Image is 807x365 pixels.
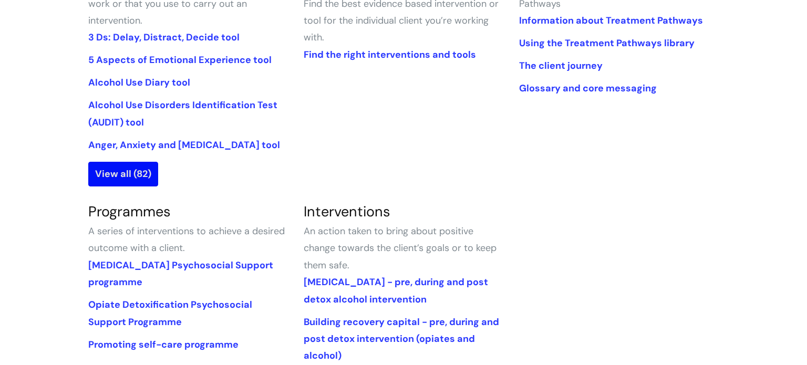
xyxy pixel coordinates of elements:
a: [MEDICAL_DATA] Psychosocial Support programme [88,259,273,288]
a: Glossary and core messaging [519,82,657,95]
a: Alcohol Use Diary tool [88,76,190,89]
a: Promoting self-care programme [88,338,239,351]
a: 3 Ds: Delay, Distract, Decide tool [88,31,240,44]
a: Interventions [304,202,390,221]
a: Find the right interventions and tools [304,48,476,61]
a: Alcohol Use Disorders Identification Test (AUDIT) tool [88,99,277,128]
a: Using the Treatment Pathways library [519,37,695,49]
a: Anger, Anxiety and [MEDICAL_DATA] tool [88,139,280,151]
a: Information about Treatment Pathways [519,14,703,27]
a: [MEDICAL_DATA] - pre, during and post detox alcohol intervention [304,276,488,305]
a: View all (82) [88,162,158,186]
a: Programmes [88,202,171,221]
a: Opiate Detoxification Psychosocial Support Programme [88,298,252,328]
span: An action taken to bring about positive change towards the client’s goals or to keep them safe. [304,225,496,272]
span: A series of interventions to achieve a desired outcome with a client. [88,225,285,254]
a: 5 Aspects of Emotional Experience tool [88,54,272,66]
a: The client journey [519,59,603,72]
a: Building recovery capital - pre, during and post detox intervention (opiates and alcohol) [304,316,499,362]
